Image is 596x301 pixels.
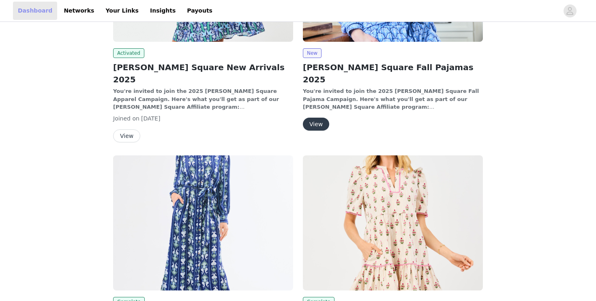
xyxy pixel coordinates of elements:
span: [DATE] [141,115,160,122]
h2: [PERSON_NAME] Square Fall Pajamas 2025 [303,61,483,86]
strong: You're invited to join the 2025 [PERSON_NAME] Square Apparel Campaign. Here's what you'll get as ... [113,88,279,110]
a: Networks [59,2,99,20]
a: View [303,121,329,127]
img: Mary Square, LLC [303,155,483,290]
div: avatar [566,4,574,17]
button: View [113,129,140,142]
a: View [113,133,140,139]
strong: You're invited to join the 2025 [PERSON_NAME] Square Fall Pajama Campaign. Here's what you'll get... [303,88,479,110]
img: Mary Square, LLC [113,155,293,290]
span: New [303,48,322,58]
span: Activated [113,48,144,58]
span: Joined on [113,115,139,122]
h2: [PERSON_NAME] Square New Arrivals 2025 [113,61,293,86]
a: Insights [145,2,180,20]
a: Dashboard [13,2,57,20]
a: Your Links [101,2,144,20]
a: Payouts [182,2,217,20]
button: View [303,118,329,131]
